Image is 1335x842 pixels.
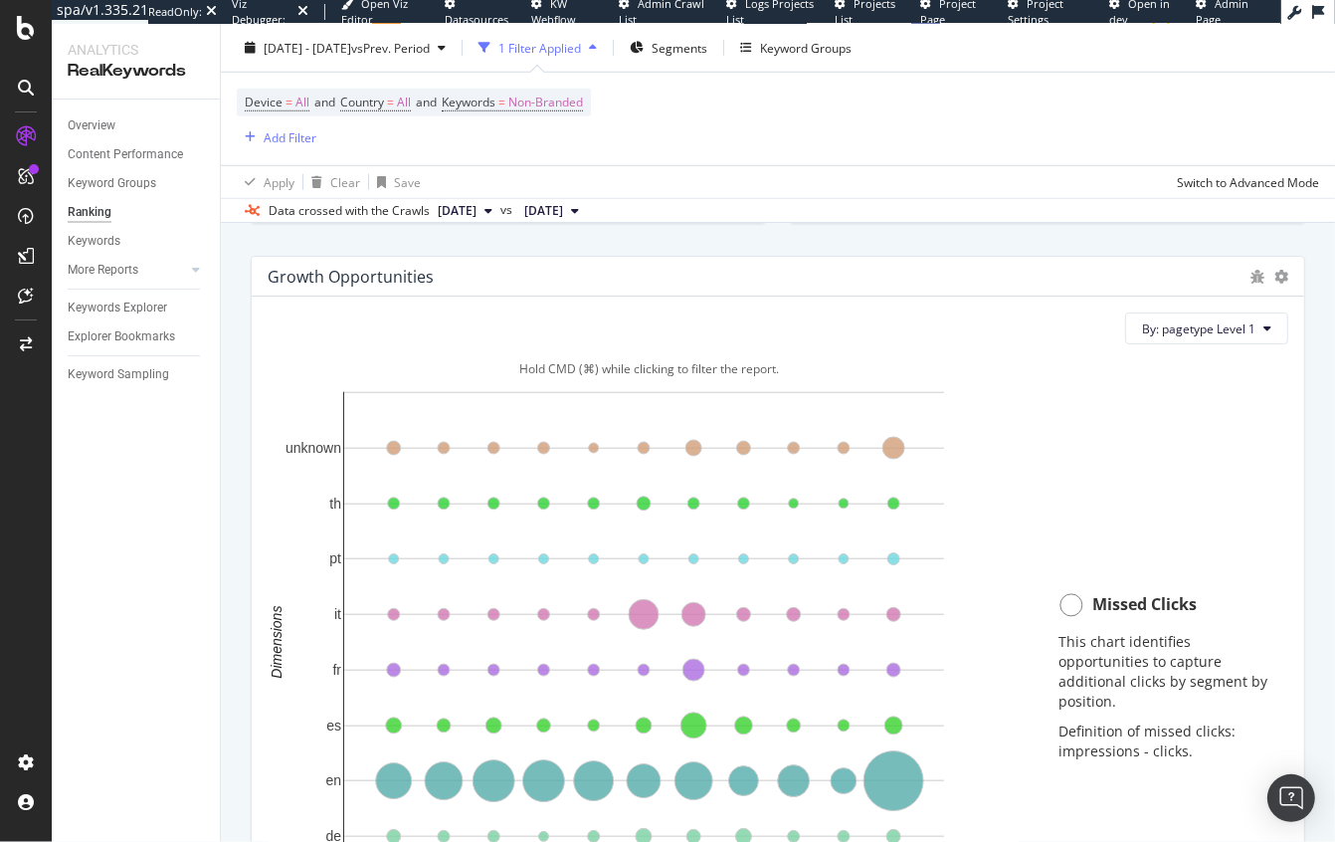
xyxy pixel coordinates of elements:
div: Data crossed with the Crawls [269,202,430,220]
span: = [498,94,505,110]
button: Segments [622,32,715,64]
text: es [326,718,341,734]
text: pt [329,551,341,567]
div: Keyword Groups [68,173,156,194]
button: Save [369,166,421,198]
span: 2025 Jun. 29th [438,202,477,220]
button: [DATE] [516,199,587,223]
span: = [387,94,394,110]
text: unknown [286,441,341,457]
div: 1 Filter Applied [498,39,581,56]
button: [DATE] - [DATE]vsPrev. Period [237,32,454,64]
div: Keyword Sampling [68,364,169,385]
button: Switch to Advanced Mode [1169,166,1319,198]
text: it [334,607,341,623]
span: vs [500,201,516,219]
span: Country [340,94,384,110]
div: Hold CMD (⌘) while clicking to filter the report. [268,360,1032,377]
span: Device [245,94,283,110]
span: Non-Branded [508,89,583,116]
button: By: pagetype Level 1 [1125,313,1288,344]
div: Content Performance [68,144,183,165]
div: Switch to Advanced Mode [1177,173,1319,190]
span: = [286,94,292,110]
a: Explorer Bookmarks [68,326,206,347]
text: fr [332,663,341,679]
a: More Reports [68,260,186,281]
button: Clear [303,166,360,198]
span: Datasources [445,12,508,27]
a: Overview [68,115,206,136]
span: Missed Clicks [1093,593,1198,616]
div: Explorer Bookmarks [68,326,175,347]
span: 2024 Jun. 2nd [524,202,563,220]
span: vs Prev. Period [351,39,430,56]
span: All [295,89,309,116]
text: en [325,773,341,789]
button: [DATE] [430,199,500,223]
div: Open Intercom Messenger [1267,774,1315,822]
span: Segments [652,39,707,56]
text: Dimensions [269,606,285,679]
p: This chart identifies opportunities to capture additional clicks by segment by position. [1059,632,1269,712]
div: Ranking [68,202,111,223]
div: ReadOnly: [148,4,202,20]
div: Overview [68,115,115,136]
p: Definition of missed clicks: impressions - clicks. [1059,722,1269,761]
a: Content Performance [68,144,206,165]
div: Keyword Groups [760,39,852,56]
div: More Reports [68,260,138,281]
span: and [314,94,335,110]
div: Analytics [68,40,204,60]
span: [DATE] - [DATE] [264,39,351,56]
div: Keywords [68,231,120,252]
div: Growth Opportunities [268,267,434,287]
a: Keywords [68,231,206,252]
div: RealKeywords [68,60,204,83]
div: Clear [330,173,360,190]
a: Keyword Sampling [68,364,206,385]
div: bug [1250,270,1264,284]
div: Add Filter [264,128,316,145]
text: th [329,496,341,512]
a: Keywords Explorer [68,298,206,318]
button: Keyword Groups [732,32,859,64]
button: 1 Filter Applied [471,32,605,64]
button: Add Filter [237,125,316,149]
a: Ranking [68,202,206,223]
div: Save [394,173,421,190]
div: Keywords Explorer [68,298,167,318]
span: By: pagetype Level 1 [1142,320,1255,337]
span: Keywords [442,94,495,110]
div: Apply [264,173,294,190]
a: Keyword Groups [68,173,206,194]
span: and [416,94,437,110]
span: All [397,89,411,116]
button: Apply [237,166,294,198]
